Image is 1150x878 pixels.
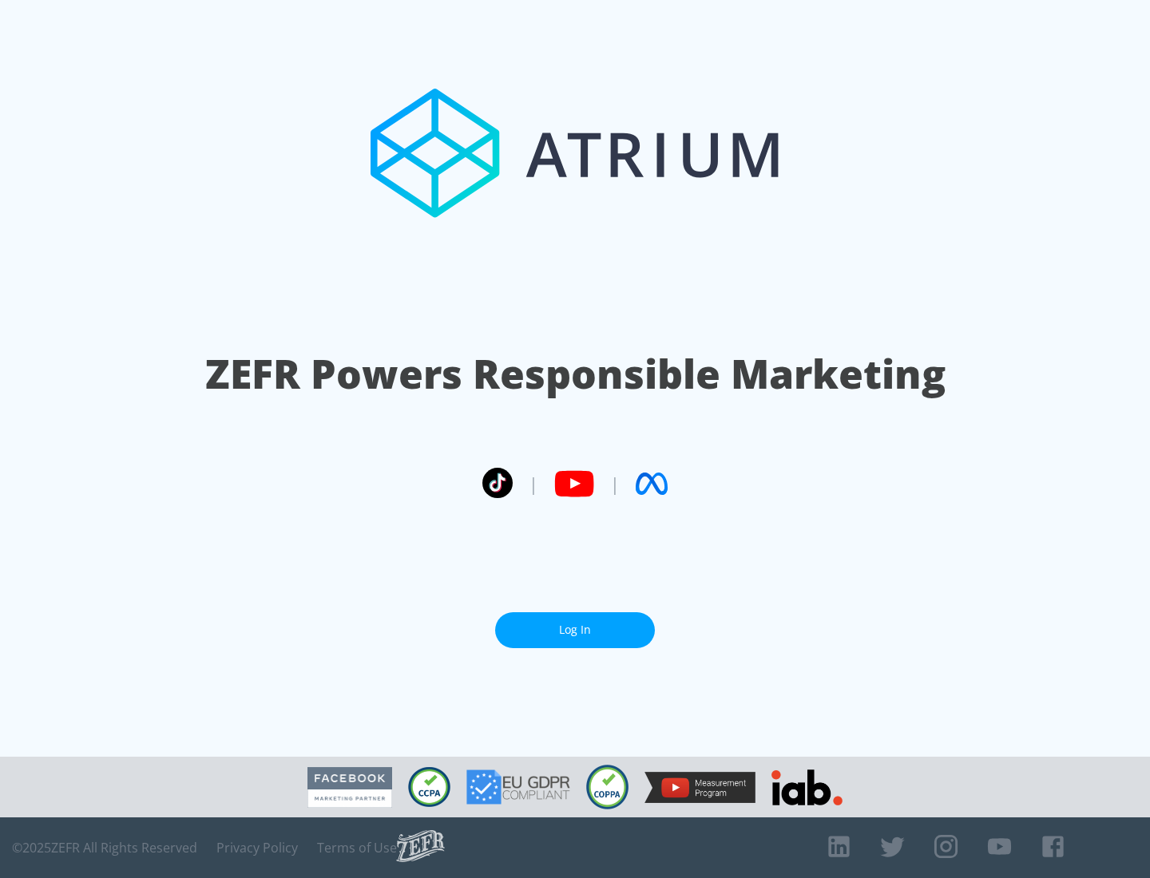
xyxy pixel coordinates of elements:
img: GDPR Compliant [466,769,570,805]
img: CCPA Compliant [408,767,450,807]
span: © 2025 ZEFR All Rights Reserved [12,840,197,856]
a: Privacy Policy [216,840,298,856]
a: Terms of Use [317,840,397,856]
h1: ZEFR Powers Responsible Marketing [205,346,946,401]
img: Facebook Marketing Partner [307,767,392,808]
img: YouTube Measurement Program [644,772,755,803]
span: | [610,472,620,496]
span: | [529,472,538,496]
img: COPPA Compliant [586,765,629,809]
img: IAB [771,769,843,805]
a: Log In [495,612,655,648]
